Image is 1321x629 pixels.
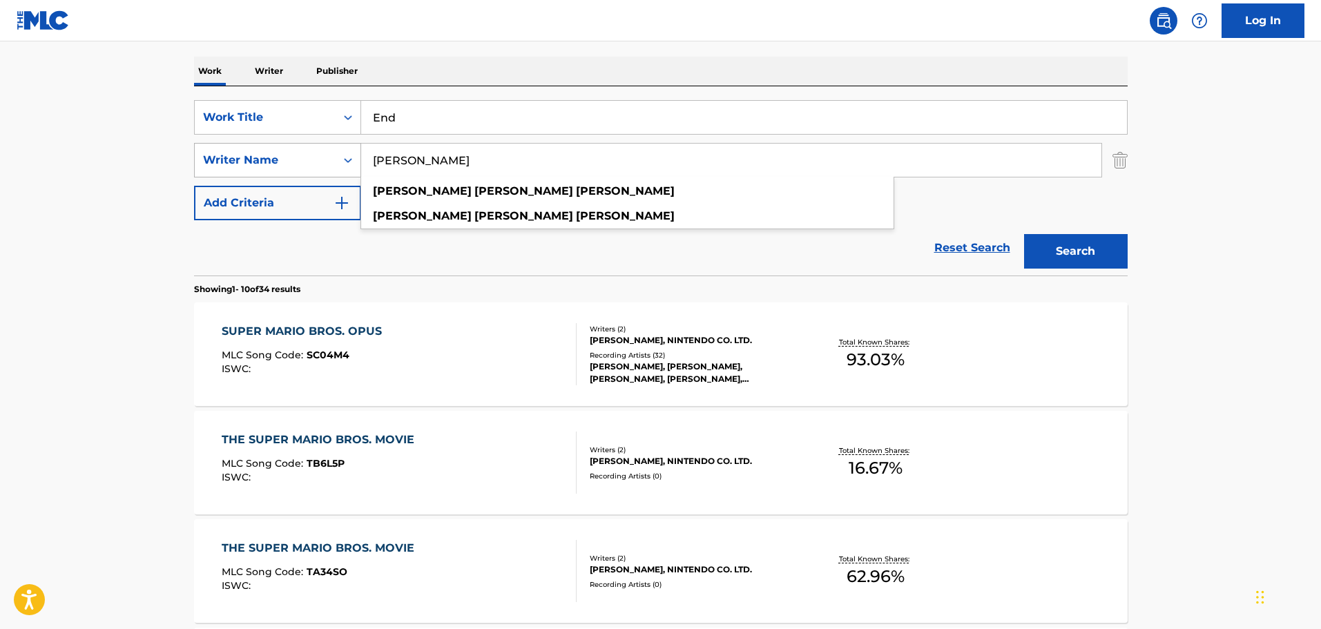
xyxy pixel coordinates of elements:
p: Total Known Shares: [839,445,913,456]
img: search [1155,12,1172,29]
strong: [PERSON_NAME] [576,184,675,197]
div: Help [1186,7,1213,35]
strong: [PERSON_NAME] [474,184,573,197]
span: ISWC : [222,362,254,375]
iframe: Chat Widget [1252,563,1321,629]
span: MLC Song Code : [222,565,307,578]
span: MLC Song Code : [222,457,307,470]
p: Publisher [312,57,362,86]
a: SUPER MARIO BROS. OPUSMLC Song Code:SC04M4ISWC:Writers (2)[PERSON_NAME], NINTENDO CO. LTD.Recordi... [194,302,1128,406]
div: [PERSON_NAME], [PERSON_NAME], [PERSON_NAME], [PERSON_NAME], [PERSON_NAME] [590,360,798,385]
strong: [PERSON_NAME] [373,209,472,222]
span: SC04M4 [307,349,349,361]
div: THE SUPER MARIO BROS. MOVIE [222,540,421,557]
span: 93.03 % [847,347,905,372]
div: Writers ( 2 ) [590,445,798,455]
form: Search Form [194,100,1128,275]
button: Add Criteria [194,186,361,220]
p: Showing 1 - 10 of 34 results [194,283,300,296]
div: Work Title [203,109,327,126]
a: Log In [1222,3,1304,38]
span: 16.67 % [849,456,903,481]
img: Delete Criterion [1112,143,1128,177]
div: [PERSON_NAME], NINTENDO CO. LTD. [590,334,798,347]
strong: [PERSON_NAME] [373,184,472,197]
a: Public Search [1150,7,1177,35]
div: Writers ( 2 ) [590,553,798,563]
button: Search [1024,234,1128,269]
p: Total Known Shares: [839,337,913,347]
div: Drag [1256,577,1264,618]
a: THE SUPER MARIO BROS. MOVIEMLC Song Code:TA34SOISWC:Writers (2)[PERSON_NAME], NINTENDO CO. LTD.Re... [194,519,1128,623]
span: ISWC : [222,471,254,483]
span: 62.96 % [847,564,905,589]
div: Recording Artists ( 0 ) [590,471,798,481]
a: Reset Search [927,233,1017,263]
p: Total Known Shares: [839,554,913,564]
img: 9d2ae6d4665cec9f34b9.svg [334,195,350,211]
div: [PERSON_NAME], NINTENDO CO. LTD. [590,563,798,576]
div: Recording Artists ( 32 ) [590,350,798,360]
div: Recording Artists ( 0 ) [590,579,798,590]
a: THE SUPER MARIO BROS. MOVIEMLC Song Code:TB6L5PISWC:Writers (2)[PERSON_NAME], NINTENDO CO. LTD.Re... [194,411,1128,514]
p: Writer [251,57,287,86]
div: Writer Name [203,152,327,168]
img: help [1191,12,1208,29]
div: SUPER MARIO BROS. OPUS [222,323,389,340]
img: MLC Logo [17,10,70,30]
span: TB6L5P [307,457,345,470]
span: ISWC : [222,579,254,592]
div: THE SUPER MARIO BROS. MOVIE [222,432,421,448]
strong: [PERSON_NAME] [474,209,573,222]
span: TA34SO [307,565,347,578]
span: MLC Song Code : [222,349,307,361]
p: Work [194,57,226,86]
div: [PERSON_NAME], NINTENDO CO. LTD. [590,455,798,467]
div: Writers ( 2 ) [590,324,798,334]
strong: [PERSON_NAME] [576,209,675,222]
